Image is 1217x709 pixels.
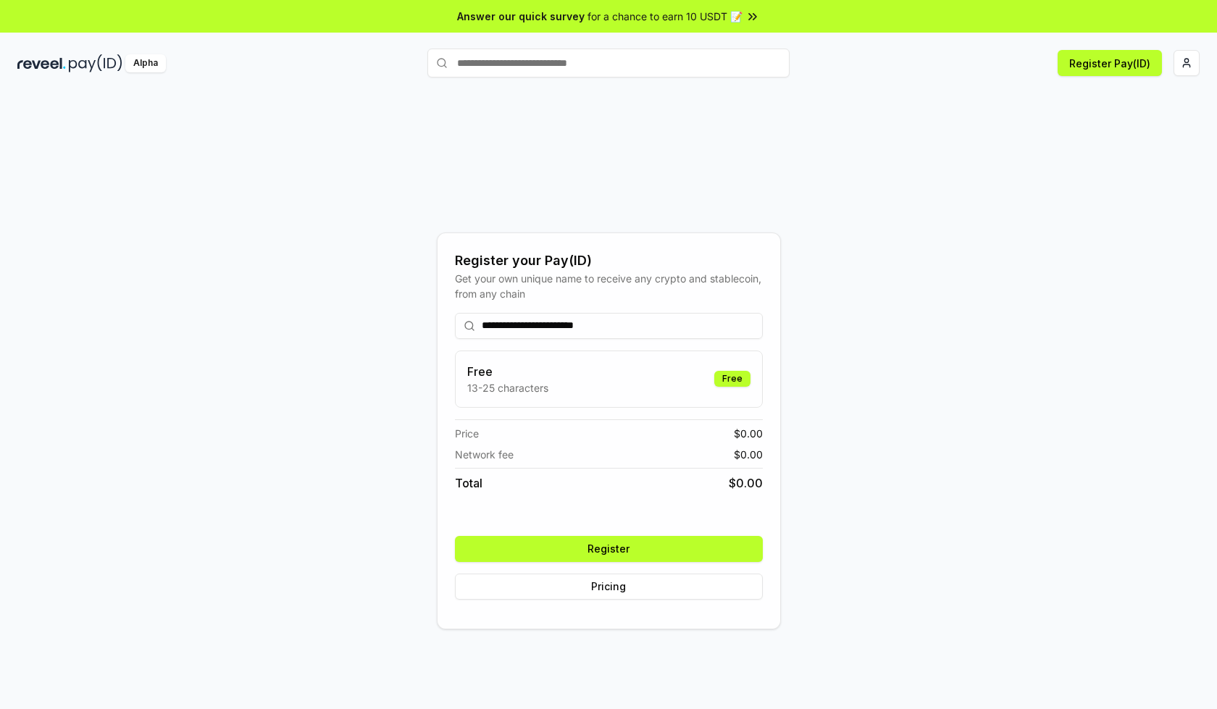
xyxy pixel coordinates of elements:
span: Network fee [455,447,514,462]
div: Alpha [125,54,166,72]
img: reveel_dark [17,54,66,72]
button: Register Pay(ID) [1058,50,1162,76]
span: $ 0.00 [729,474,763,492]
span: Price [455,426,479,441]
button: Pricing [455,574,763,600]
span: $ 0.00 [734,447,763,462]
h3: Free [467,363,548,380]
div: Get your own unique name to receive any crypto and stablecoin, from any chain [455,271,763,301]
div: Register your Pay(ID) [455,251,763,271]
div: Free [714,371,750,387]
span: Total [455,474,482,492]
span: Answer our quick survey [457,9,585,24]
button: Register [455,536,763,562]
span: $ 0.00 [734,426,763,441]
img: pay_id [69,54,122,72]
span: for a chance to earn 10 USDT 📝 [587,9,743,24]
p: 13-25 characters [467,380,548,395]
